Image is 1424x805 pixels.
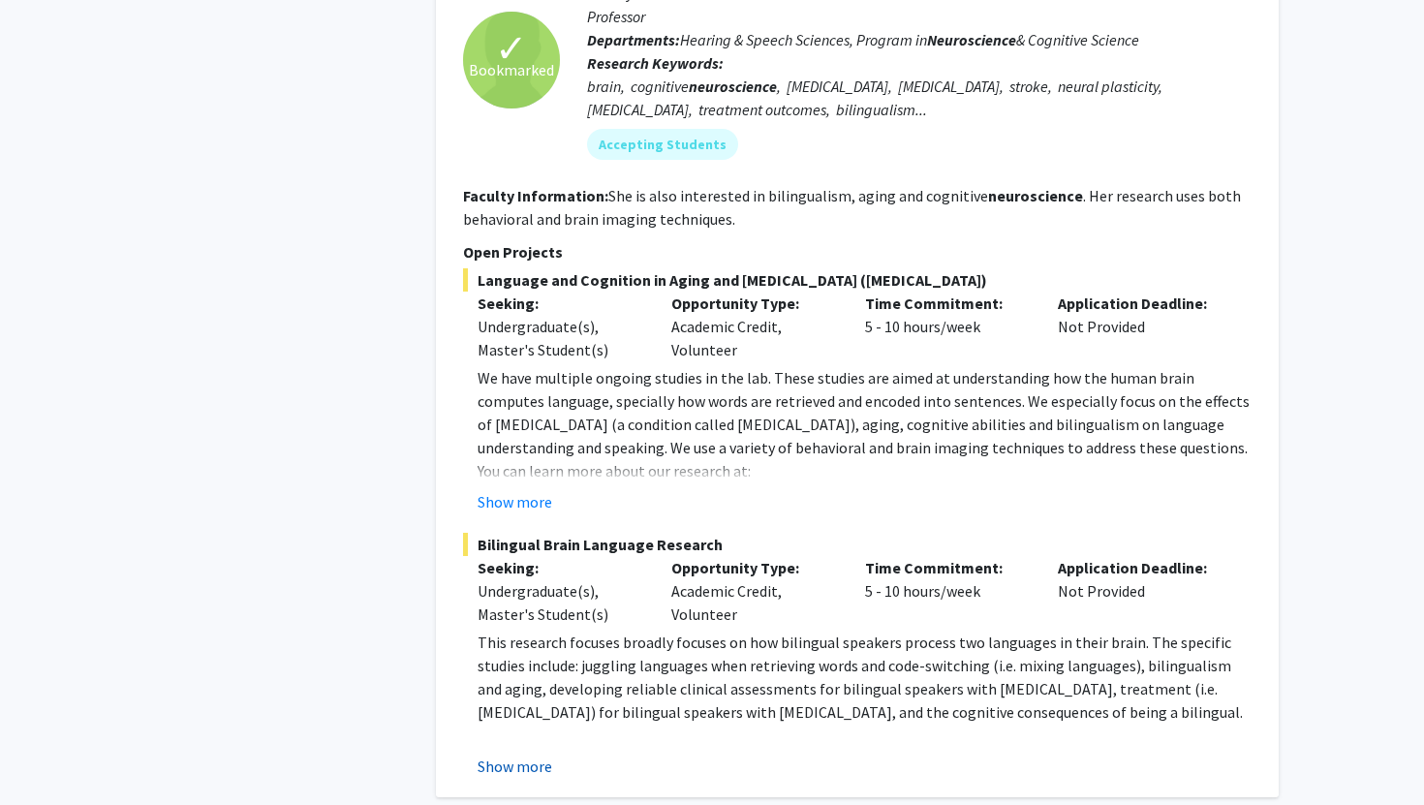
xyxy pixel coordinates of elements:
[671,556,836,579] p: Opportunity Type:
[587,30,680,49] b: Departments:
[689,77,777,96] b: neuroscience
[851,556,1044,626] div: 5 - 10 hours/week
[587,129,738,160] mat-chip: Accepting Students
[463,240,1252,263] p: Open Projects
[469,58,554,81] span: Bookmarked
[478,315,642,361] div: Undergraduate(s), Master's Student(s)
[587,53,724,73] b: Research Keywords:
[927,30,1016,49] b: Neuroscience
[865,556,1030,579] p: Time Commitment:
[478,579,642,626] div: Undergraduate(s), Master's Student(s)
[463,186,608,205] b: Faculty Information:
[1058,292,1223,315] p: Application Deadline:
[15,718,82,790] iframe: Chat
[478,490,552,513] button: Show more
[478,631,1252,724] p: This research focuses broadly focuses on how bilingual speakers process two languages in their br...
[463,186,1241,229] fg-read-more: She is also interested in bilingualism, aging and cognitive . Her research uses both behavioral a...
[478,292,642,315] p: Seeking:
[1043,556,1237,626] div: Not Provided
[851,292,1044,361] div: 5 - 10 hours/week
[865,292,1030,315] p: Time Commitment:
[478,366,1252,459] p: We have multiple ongoing studies in the lab. These studies are aimed at understanding how the hum...
[988,186,1083,205] b: neuroscience
[1058,556,1223,579] p: Application Deadline:
[478,459,1252,482] p: You can learn more about our research at:
[463,533,1252,556] span: Bilingual Brain Language Research
[478,556,642,579] p: Seeking:
[495,39,528,58] span: ✓
[463,268,1252,292] span: Language and Cognition in Aging and [MEDICAL_DATA] ([MEDICAL_DATA])
[680,30,1139,49] span: Hearing & Speech Sciences, Program in & Cognitive Science
[657,556,851,626] div: Academic Credit, Volunteer
[671,292,836,315] p: Opportunity Type:
[478,755,552,778] button: Show more
[1043,292,1237,361] div: Not Provided
[587,5,1252,28] p: Professor
[587,75,1252,121] div: brain, cognitive , [MEDICAL_DATA], [MEDICAL_DATA], stroke, neural plasticity, [MEDICAL_DATA], tre...
[657,292,851,361] div: Academic Credit, Volunteer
